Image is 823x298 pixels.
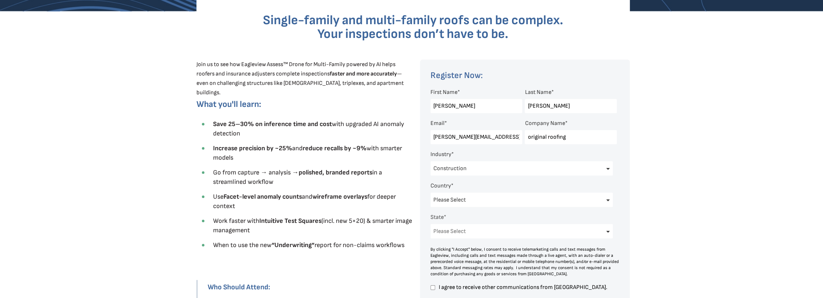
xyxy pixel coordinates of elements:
strong: Who Should Attend: [208,283,270,291]
span: Last Name [525,89,551,96]
span: Industry [430,151,451,158]
span: When to use the new report for non-claims workflows [213,241,404,249]
strong: Intuitive Test Squares [259,217,321,225]
span: Single-family and multi-family roofs can be complex. [263,13,563,28]
span: Company Name [525,120,565,127]
strong: Increase precision by ~25% [213,144,292,152]
span: and with smarter models [213,144,402,161]
span: Country [430,182,451,189]
strong: “Underwriting” [272,241,315,249]
span: I agree to receive other communications from [GEOGRAPHIC_DATA]. [438,284,617,290]
span: State [430,214,444,221]
span: Register Now: [430,70,483,81]
span: What you'll learn: [196,99,261,109]
strong: reduce recalls by ~9% [303,144,367,152]
span: with upgraded AI anomaly detection [213,120,404,137]
span: Email [430,120,445,127]
span: Your inspections don’t have to be. [317,26,508,42]
strong: wireframe overlays [312,193,367,200]
span: Use and for deeper context [213,193,396,210]
span: Go from capture → analysis → in a streamlined workflow [213,169,382,186]
strong: Facet-level anomaly counts [224,193,302,200]
strong: Save 25–30% on inference time and cost [213,120,332,128]
strong: faster and more accurately [330,70,397,77]
span: First Name [430,89,458,96]
span: Work faster with (incl. new 5×20) & smarter image management [213,217,412,234]
input: I agree to receive other communications from [GEOGRAPHIC_DATA]. [430,284,435,291]
span: Join us to see how Eagleview Assess™ Drone for Multi-Family powered by AI helps roofers and insur... [196,61,404,96]
strong: polished, branded reports [299,169,372,176]
div: By clicking "I Accept" below, I consent to receive telemarketing calls and text messages from Eag... [430,246,620,277]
